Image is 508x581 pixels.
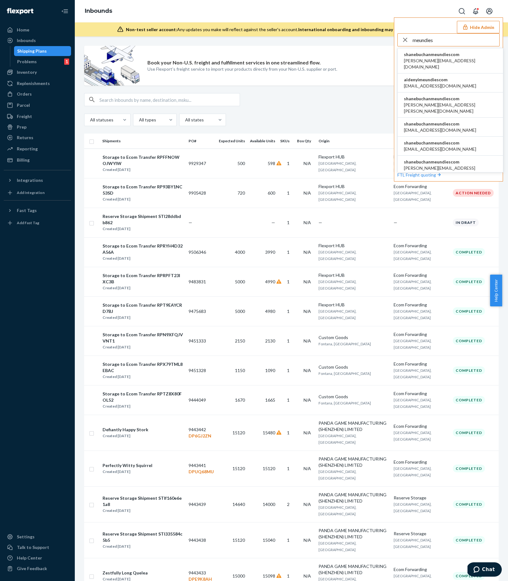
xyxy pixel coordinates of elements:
td: 9506346 [186,237,216,267]
td: 9483831 [186,267,216,296]
span: 15040 [263,537,275,543]
div: PANDA GAME MANUFACTURING (SHENZHEN) LIMITED [319,456,389,468]
button: Help Center [490,275,502,306]
p: DP6GJ2ZN [189,433,214,439]
td: 9929347 [186,149,216,178]
span: [GEOGRAPHIC_DATA], [GEOGRAPHIC_DATA] [319,505,357,516]
div: Flexport HUB [319,243,389,249]
div: Completed [453,396,485,404]
a: Freight [4,111,71,121]
span: Fontana, [GEOGRAPHIC_DATA] [319,401,371,405]
span: N/A [304,430,311,435]
div: Add Fast Tag [17,220,39,225]
div: Problems [17,59,37,65]
div: Help Center [17,555,42,561]
div: Returns [17,135,33,141]
td: 9444049 [186,385,216,415]
button: Integrations [4,175,71,185]
span: [GEOGRAPHIC_DATA], [GEOGRAPHIC_DATA] [319,161,357,172]
div: Settings [17,534,35,540]
div: Reserve Storage Shipment STI335584c5b5 [103,531,183,543]
span: 5000 [235,279,245,284]
span: 1 [287,338,290,343]
div: Perfectly Witty Squirrel [103,462,152,469]
span: 1 [287,537,290,543]
button: Talk to Support [4,542,71,552]
td: 9451333 [186,326,216,356]
div: Custom Goods [319,334,389,341]
th: Expected Units [216,134,247,149]
div: In draft [453,219,479,226]
div: Completed [453,337,485,345]
div: Created [DATE] [103,226,183,232]
div: Storage to Ecom Transfer RPT9EAYCRD7BJ [103,302,183,314]
span: 1 [287,368,290,373]
div: Ecom Forwarding [394,390,448,397]
th: SKUs [278,134,295,149]
div: Give Feedback [17,565,47,572]
span: 1 [287,309,290,314]
span: — [189,220,192,225]
div: Reporting [17,146,38,152]
a: Shipping Plans [14,46,71,56]
div: Created [DATE] [103,469,152,475]
div: Storage to Ecom Transfer RPRPFT23IXC3B [103,272,183,285]
div: Prep [17,124,26,130]
span: N/A [304,502,311,507]
button: Fast Tags [4,205,71,215]
span: [GEOGRAPHIC_DATA], [GEOGRAPHIC_DATA] [394,279,432,290]
a: Add Integration [4,188,71,198]
div: Created [DATE] [103,285,183,291]
th: Origin [316,134,391,149]
div: Defiantly Happy Stork [103,427,148,433]
a: Replenishments [4,78,71,88]
button: Give Feedback [4,564,71,574]
span: 720 [237,190,245,196]
input: Search or paste seller ID [413,34,499,46]
div: Reserve Storage [394,495,448,501]
a: Inbounds [85,7,112,14]
input: All states [185,117,185,123]
span: 15120 [263,466,275,471]
input: Search inbounds by name, destination, msku... [99,93,240,106]
div: Home [17,27,29,33]
p: DPUQ68MU [189,469,214,475]
span: 598 [268,161,275,166]
span: 15120 [232,430,245,435]
span: International onboarding and inbounding may not work during impersonation. [298,27,460,32]
div: Orders [17,91,32,97]
th: PO# [186,134,216,149]
div: Completed [453,500,485,508]
p: Book your Non-U.S. freight and fulfillment services in one streamlined flow. [147,59,321,66]
span: 1 [287,249,290,255]
a: Help Center [4,553,71,563]
div: Completed [453,536,485,544]
div: Inventory [17,69,37,75]
span: shanebuchanmeundiescom [404,121,476,127]
div: Talk to Support [17,544,49,550]
div: Ecom Forwarding [394,302,448,308]
td: 9475683 [186,296,216,326]
div: Created [DATE] [103,374,183,380]
div: Ecom Forwarding [394,423,448,429]
div: Completed [453,278,485,286]
a: Settings [4,532,71,542]
div: Inbounds [17,37,36,44]
span: N/A [304,220,311,225]
div: Created [DATE] [103,255,183,262]
div: Ecom Forwarding [394,183,448,190]
td: 9451328 [186,356,216,385]
span: N/A [304,537,311,543]
span: [PERSON_NAME][EMAIL_ADDRESS][DOMAIN_NAME] [404,58,497,70]
span: [GEOGRAPHIC_DATA], [GEOGRAPHIC_DATA] [394,368,432,379]
span: 2 [287,502,290,507]
span: 1 [287,397,290,403]
span: [GEOGRAPHIC_DATA], [GEOGRAPHIC_DATA] [319,541,357,552]
span: — [271,220,275,225]
span: 15098 [263,573,275,579]
span: Fontana, [GEOGRAPHIC_DATA] [319,371,371,376]
a: Home [4,25,71,35]
span: [GEOGRAPHIC_DATA], [GEOGRAPHIC_DATA] [394,398,432,409]
span: N/A [304,249,311,255]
